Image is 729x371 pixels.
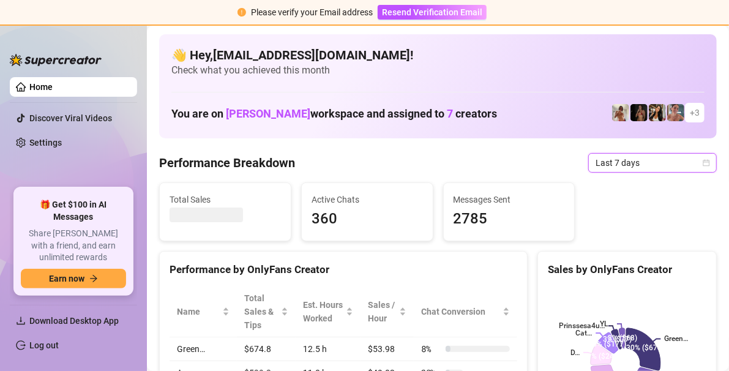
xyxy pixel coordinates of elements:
[361,337,414,361] td: $53.98
[237,287,296,337] th: Total Sales & Tips
[454,208,565,231] span: 2785
[454,193,565,206] span: Messages Sent
[29,316,119,326] span: Download Desktop App
[171,47,705,64] h4: 👋 Hey, [EMAIL_ADDRESS][DOMAIN_NAME] !
[159,154,295,171] h4: Performance Breakdown
[251,6,373,19] div: Please verify your Email address
[296,337,361,361] td: 12.5 h
[570,348,580,357] text: D…
[361,287,414,337] th: Sales / Hour
[170,261,517,278] div: Performance by OnlyFans Creator
[21,269,126,288] button: Earn nowarrow-right
[312,193,423,206] span: Active Chats
[170,287,237,337] th: Name
[89,274,98,283] span: arrow-right
[382,7,482,17] span: Resend Verification Email
[244,291,279,332] span: Total Sales & Tips
[29,138,62,148] a: Settings
[21,228,126,264] span: Share [PERSON_NAME] with a friend, and earn unlimited rewards
[303,298,343,325] div: Est. Hours Worked
[414,287,517,337] th: Chat Conversion
[548,261,706,278] div: Sales by OnlyFans Creator
[368,298,397,325] span: Sales / Hour
[10,54,102,66] img: logo-BBDzfeDw.svg
[237,337,296,361] td: $674.8
[612,104,629,121] img: Green
[177,305,220,318] span: Name
[596,154,709,172] span: Last 7 days
[649,104,666,121] img: AD
[170,337,237,361] td: Green…
[171,64,705,77] span: Check what you achieved this month
[171,107,497,121] h1: You are on workspace and assigned to creators
[29,82,53,92] a: Home
[703,159,710,167] span: calendar
[170,193,281,206] span: Total Sales
[667,104,684,121] img: YL
[421,342,441,356] span: 8 %
[237,8,246,17] span: exclamation-circle
[600,320,613,328] text: YL…
[665,335,689,343] text: Green…
[630,104,648,121] img: D
[16,316,26,326] span: download
[559,322,605,331] text: Prinssesa4u…
[690,106,700,119] span: + 3
[378,5,487,20] button: Resend Verification Email
[29,113,112,123] a: Discover Viral Videos
[49,274,84,283] span: Earn now
[21,199,126,223] span: 🎁 Get $100 in AI Messages
[29,340,59,350] a: Log out
[576,329,593,337] text: Cat…
[447,107,453,120] span: 7
[312,208,423,231] span: 360
[226,107,310,120] span: [PERSON_NAME]
[421,305,500,318] span: Chat Conversion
